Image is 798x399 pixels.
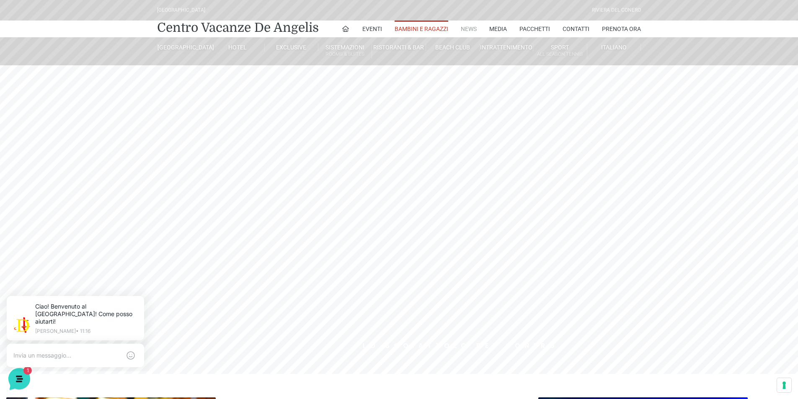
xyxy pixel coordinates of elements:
[480,44,533,51] a: Intrattenimento
[129,281,141,288] p: Aiuto
[157,19,319,36] a: Centro Vacanze De Angelis
[395,21,448,37] a: Bambini e Ragazzi
[533,44,587,59] a: SportAll Season Tennis
[519,21,550,37] a: Pacchetti
[211,44,264,51] a: Hotel
[13,67,71,74] span: Le tue conversazioni
[58,269,110,288] button: 1Messaggi
[10,77,158,102] a: [PERSON_NAME]Ciao! Benvenuto al [GEOGRAPHIC_DATA]! Come posso aiutarti!1 min fa1
[372,44,426,51] a: Ristoranti & Bar
[25,281,39,288] p: Home
[354,342,563,350] sr7-txt: Lo Scoiattolo del conero
[563,21,589,37] a: Contatti
[601,44,627,51] span: Italiano
[19,157,137,165] input: Cerca un articolo...
[84,268,90,274] span: 1
[109,269,161,288] button: Aiuto
[157,6,205,14] div: [GEOGRAPHIC_DATA]
[13,139,65,146] span: Trova una risposta
[136,80,154,88] p: 1 min fa
[426,44,480,51] a: Beach Club
[777,378,791,392] button: Le tue preferenze relative al consenso per le tecnologie di tracciamento
[35,90,131,99] p: Ciao! Benvenuto al [GEOGRAPHIC_DATA]! Come posso aiutarti!
[72,281,95,288] p: Messaggi
[602,21,641,37] a: Prenota Ora
[40,17,142,39] p: Ciao! Benvenuto al [GEOGRAPHIC_DATA]! Come posso aiutarti!
[362,21,382,37] a: Eventi
[265,44,318,51] a: Exclusive
[7,269,58,288] button: Home
[7,37,141,54] p: La nostra missione è rendere la tua esperienza straordinaria!
[75,67,154,74] a: [DEMOGRAPHIC_DATA] tutto
[7,7,141,33] h2: Ciao da De Angelis Resort 👋
[89,139,154,146] a: Apri Centro Assistenza
[146,90,154,99] span: 1
[7,366,32,391] iframe: Customerly Messenger Launcher
[18,31,35,48] img: light
[35,80,131,89] span: [PERSON_NAME]
[13,106,154,122] button: Inizia una conversazione
[318,50,372,58] small: Rooms & Suites
[489,21,507,37] a: Media
[592,6,641,14] div: Riviera Del Conero
[318,44,372,59] a: SistemazioniRooms & Suites
[54,111,124,117] span: Inizia una conversazione
[587,44,641,51] a: Italiano
[533,50,586,58] small: All Season Tennis
[13,81,30,98] img: light
[157,44,211,51] a: [GEOGRAPHIC_DATA]
[461,21,477,37] a: News
[40,43,142,48] p: [PERSON_NAME] • 11:16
